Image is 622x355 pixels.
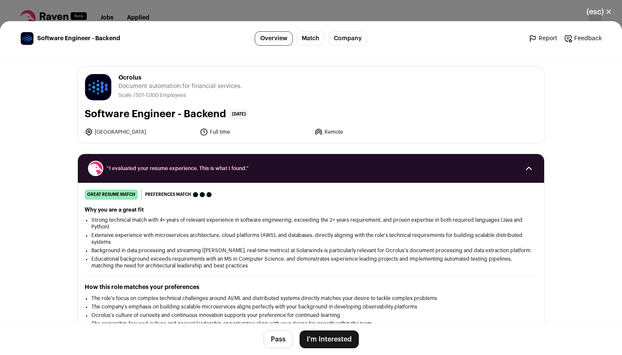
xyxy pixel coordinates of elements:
span: Ocrolus [118,74,242,82]
span: Document automation for financial services. [118,82,242,91]
span: 501-1,000 Employees [135,93,186,98]
h2: How this role matches your preferences [85,283,537,292]
button: Close modal [576,3,622,21]
li: Full time [200,128,310,136]
li: Remote [314,128,424,136]
li: Scale [118,92,133,99]
a: Feedback [564,34,602,43]
a: Company [328,31,367,46]
li: Ocrolus's culture of curiosity and continuous innovation supports your preference for continued l... [91,312,531,319]
span: Preferences match [145,190,191,199]
li: Strong technical match with 4+ years of relevant experience in software engineering, exceeding th... [91,217,531,230]
div: great resume match [85,190,138,200]
span: [DATE] [229,109,248,119]
span: Software Engineer - Backend [37,34,120,43]
button: I'm Interested [300,330,359,348]
li: Background in data processing and streaming ([PERSON_NAME], real-time metrics) at Solarwinds is p... [91,247,531,254]
li: The company's emphasis on building scalable microservices aligns perfectly with your background i... [91,303,531,310]
li: Educational background exceeds requirements with an MS in Computer Science, and demonstrates expe... [91,256,531,269]
h2: Why you are a great fit [85,206,537,213]
button: Pass [264,330,293,348]
img: 0d7b8d9a3b577bd6c2caada355c5447f3f819241826a91b1594fa99c421327aa.jpg [21,32,33,45]
li: / [133,92,186,99]
li: The role's focus on complex technical challenges around AI/ML and distributed systems directly ma... [91,295,531,302]
a: Report [528,34,557,43]
li: The ownership-focused culture and project leadership opportunities align with your desire for gro... [91,320,531,327]
span: “I evaluated your resume experience. This is what I found.” [107,165,515,172]
a: Overview [255,31,293,46]
img: 0d7b8d9a3b577bd6c2caada355c5447f3f819241826a91b1594fa99c421327aa.jpg [85,74,111,100]
li: Extensive experience with microservices architecture, cloud platforms (AWS), and databases, direc... [91,232,531,245]
a: Match [296,31,325,46]
h1: Software Engineer - Backend [85,107,226,121]
li: [GEOGRAPHIC_DATA] [85,128,195,136]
